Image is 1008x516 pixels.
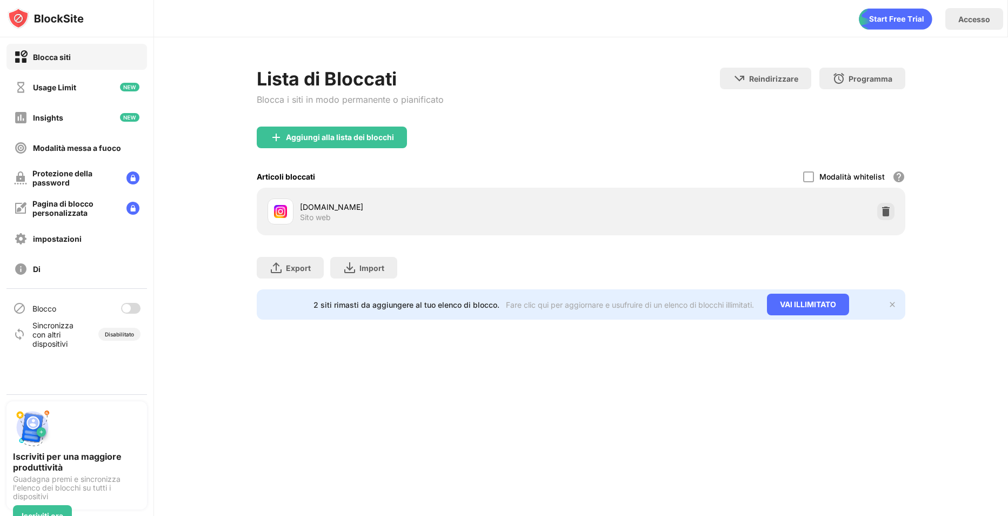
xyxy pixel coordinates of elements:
img: block-on.svg [14,50,28,64]
div: Di [33,264,41,274]
div: Fare clic qui per aggiornare e usufruire di un elenco di blocchi illimitati. [506,300,754,309]
div: [DOMAIN_NAME] [300,201,581,213]
div: Import [359,263,384,273]
div: Insights [33,113,63,122]
div: animation [859,8,932,30]
iframe: Finestra di dialogo Accedi con Google [786,11,997,176]
div: Blocco [32,304,56,313]
div: Guadagna premi e sincronizza l'elenco dei blocchi su tutti i dispositivi [13,475,141,501]
img: lock-menu.svg [126,171,139,184]
img: settings-off.svg [14,232,28,246]
div: Protezione della password [32,169,118,187]
div: Articoli bloccati [257,172,315,181]
div: impostazioni [33,234,82,243]
div: Disabilitato [105,331,134,338]
img: new-icon.svg [120,83,139,91]
img: insights-off.svg [14,111,28,124]
img: about-off.svg [14,262,28,276]
div: Aggiungi alla lista dei blocchi [286,133,394,142]
img: customize-block-page-off.svg [14,202,27,215]
img: password-protection-off.svg [14,171,27,184]
div: Lista di Bloccati [257,68,444,90]
img: logo-blocksite.svg [8,8,84,29]
div: Blocca siti [33,52,71,62]
div: Sincronizza con altri dispositivi [32,321,88,348]
img: lock-menu.svg [126,202,139,215]
div: Iscriviti per una maggiore produttività [13,451,141,473]
div: Sito web [300,213,331,222]
div: 2 siti rimasti da aggiungere al tuo elenco di blocco. [313,300,499,309]
img: focus-off.svg [14,141,28,155]
img: time-usage-off.svg [14,81,28,94]
div: Reindirizzare [749,74,798,83]
img: sync-icon.svg [13,328,26,341]
img: favicons [274,205,287,218]
div: VAI ILLIMITATO [767,294,849,315]
div: Blocca i siti in modo permanente o pianificato [257,94,444,105]
img: blocking-icon.svg [13,302,26,315]
img: new-icon.svg [120,113,139,122]
img: x-button.svg [888,300,897,309]
div: Pagina di blocco personalizzata [32,199,118,217]
img: push-signup.svg [13,408,52,447]
div: Modalità messa a fuoco [33,143,121,153]
div: Usage Limit [33,83,76,92]
div: Export [286,263,311,273]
